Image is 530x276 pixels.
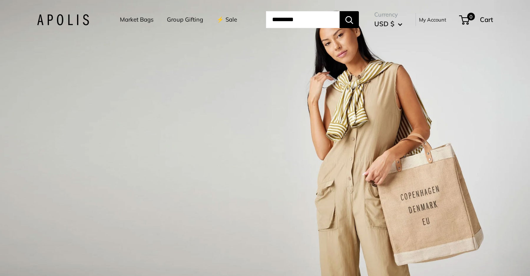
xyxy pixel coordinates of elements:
[37,14,89,25] img: Apolis
[467,13,475,20] span: 0
[374,9,402,20] span: Currency
[419,15,446,24] a: My Account
[460,13,493,26] a: 0 Cart
[374,20,394,28] span: USD $
[340,11,359,28] button: Search
[480,15,493,23] span: Cart
[167,14,203,25] a: Group Gifting
[120,14,153,25] a: Market Bags
[374,18,402,30] button: USD $
[217,14,237,25] a: ⚡️ Sale
[266,11,340,28] input: Search...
